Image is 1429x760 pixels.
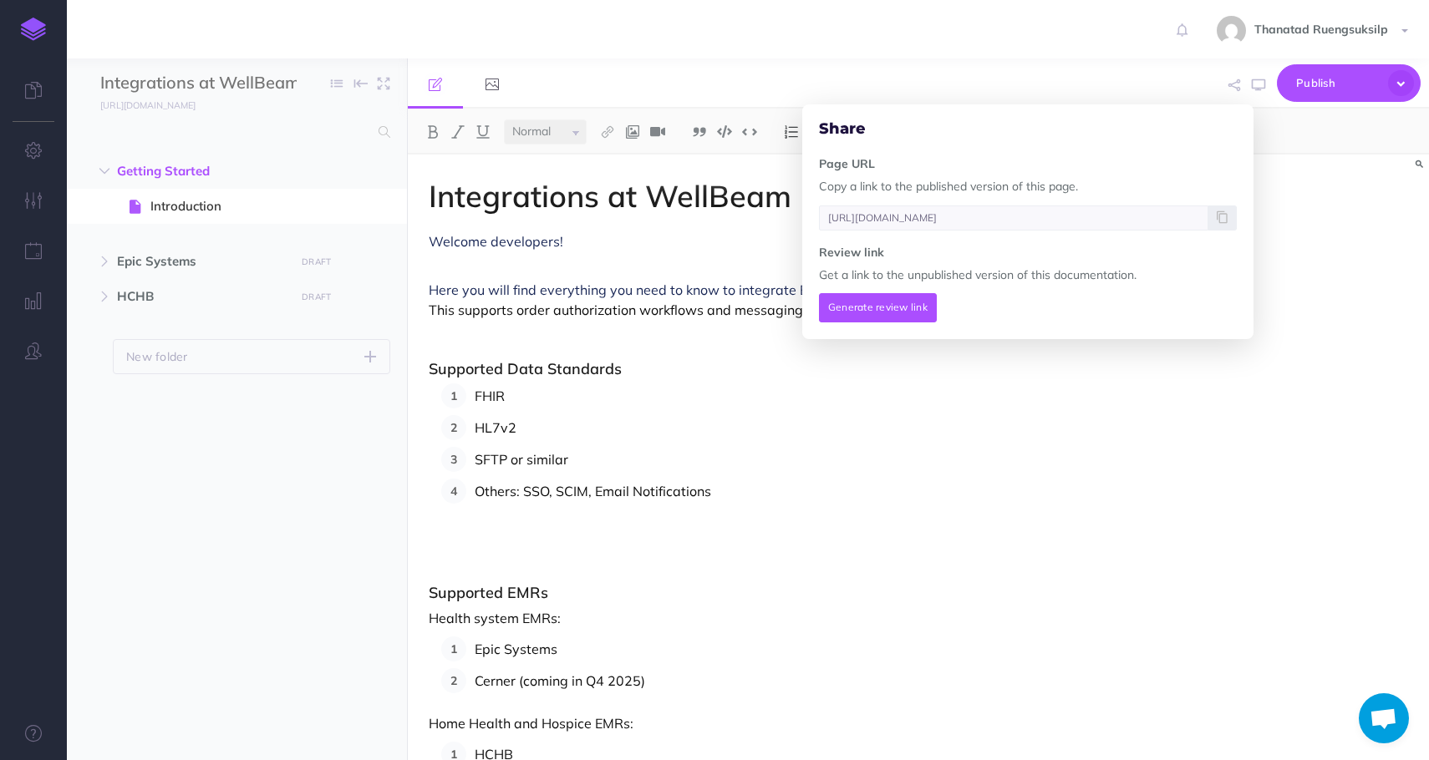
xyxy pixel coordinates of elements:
p: Get a link to the unpublished version of this documentation. [819,266,1237,284]
span: Here you will find everything you need to know to integrate Epic Systems with us. [429,281,934,298]
img: Add video button [650,125,665,139]
button: DRAFT [296,252,338,271]
button: DRAFT [296,287,338,307]
img: Ordered list button [784,125,799,139]
img: Italic button [450,125,465,139]
label: Review link [819,243,884,261]
span: HCHB [117,286,286,307]
label: Page URL [819,155,875,173]
img: Inline code button [742,125,757,138]
img: Bold button [425,125,440,139]
p: Copy a link to the published version of this page. [819,177,1237,195]
img: Code block button [717,125,732,138]
span: Getting Started [117,161,286,181]
span: Publish [1296,70,1380,96]
p: Health system EMRs: [429,608,1102,628]
span: Epic Systems [117,251,286,271]
img: Add image button [625,125,640,139]
p: Home Health and Hospice EMRs: [429,713,1102,733]
button: Generate review link [819,293,937,322]
a: [URL][DOMAIN_NAME] [67,96,212,113]
p: This supports order authorization workflows and messaging workflow with home health and hospice. [429,260,1102,320]
button: New folder [113,339,390,374]
img: Blockquote button [692,125,707,139]
p: Others: SSO, SCIM, Email Notifications [475,479,1102,504]
p: New folder [126,347,188,366]
p: Cerner (coming in Q4 2025) [475,668,1102,693]
p: FHIR [475,383,1102,408]
div: Open chat [1359,693,1409,743]
span: Introduction [150,196,307,216]
img: Link button [600,125,615,139]
img: Underline button [475,125,491,139]
small: DRAFT [302,291,331,302]
p: Epic Systems [475,636,1102,661]
p: SFTP or similar [475,447,1102,472]
small: DRAFT [302,256,331,267]
button: Publish [1277,64,1421,102]
small: [URL][DOMAIN_NAME] [100,99,196,111]
input: Search [100,117,369,147]
img: logo-mark.svg [21,18,46,41]
p: HL7v2 [475,415,1102,440]
span: Welcome developers! [429,233,563,250]
input: Documentation Name [100,71,297,96]
span: Thanatad Ruengsuksilp [1246,22,1396,37]
h1: Integrations at WellBeam [429,180,1102,213]
h3: Supported Data Standards [429,361,1102,377]
img: a15f4a193e07d44d52765b70a6977195.jpg [1217,16,1246,45]
h4: Share [819,121,1237,138]
h3: Supported EMRs [429,585,1102,601]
